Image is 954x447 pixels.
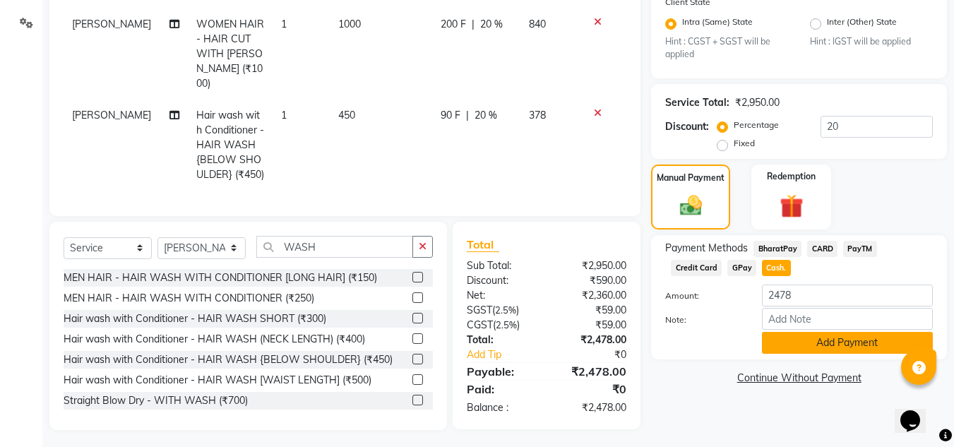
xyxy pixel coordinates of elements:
[655,290,751,302] label: Amount:
[657,172,725,184] label: Manual Payment
[456,400,547,415] div: Balance :
[665,119,709,134] div: Discount:
[807,241,837,257] span: CARD
[827,16,897,32] label: Inter (Other) State
[480,17,503,32] span: 20 %
[456,333,547,347] div: Total:
[547,363,637,380] div: ₹2,478.00
[196,18,264,90] span: WOMEN HAIR - HAIR CUT WITH [PERSON_NAME] (₹1000)
[64,270,377,285] div: MEN HAIR - HAIR WASH WITH CONDITIONER [LONG HAIR] (₹150)
[547,273,637,288] div: ₹590.00
[64,311,326,326] div: Hair wash with Conditioner - HAIR WASH SHORT (₹300)
[338,18,361,30] span: 1000
[547,333,637,347] div: ₹2,478.00
[665,241,748,256] span: Payment Methods
[547,318,637,333] div: ₹59.00
[472,17,475,32] span: |
[496,319,517,330] span: 2.5%
[495,304,516,316] span: 2.5%
[475,108,497,123] span: 20 %
[843,241,877,257] span: PayTM
[654,371,944,386] a: Continue Without Payment
[810,35,933,48] small: Hint : IGST will be applied
[256,236,413,258] input: Search or Scan
[547,400,637,415] div: ₹2,478.00
[547,381,637,398] div: ₹0
[72,109,151,121] span: [PERSON_NAME]
[467,304,492,316] span: SGST
[456,318,547,333] div: ( )
[456,347,561,362] a: Add Tip
[281,18,287,30] span: 1
[456,258,547,273] div: Sub Total:
[562,347,638,362] div: ₹0
[64,332,365,347] div: Hair wash with Conditioner - HAIR WASH (NECK LENGTH) (₹400)
[467,237,499,252] span: Total
[665,95,729,110] div: Service Total:
[547,288,637,303] div: ₹2,360.00
[529,109,546,121] span: 378
[547,258,637,273] div: ₹2,950.00
[655,314,751,326] label: Note:
[673,193,709,218] img: _cash.svg
[64,373,371,388] div: Hair wash with Conditioner - HAIR WASH [WAIST LENGTH] (₹500)
[762,332,933,354] button: Add Payment
[456,363,547,380] div: Payable:
[734,137,755,150] label: Fixed
[762,285,933,306] input: Amount
[529,18,546,30] span: 840
[767,170,816,183] label: Redemption
[895,391,940,433] iframe: chat widget
[671,260,722,276] span: Credit Card
[734,119,779,131] label: Percentage
[281,109,287,121] span: 1
[72,18,151,30] span: [PERSON_NAME]
[196,109,264,181] span: Hair wash with Conditioner - HAIR WASH {BELOW SHOULDER} (₹450)
[338,109,355,121] span: 450
[762,260,791,276] span: Cash.
[753,241,801,257] span: BharatPay
[64,393,248,408] div: Straight Blow Dry - WITH WASH (₹700)
[456,273,547,288] div: Discount:
[735,95,780,110] div: ₹2,950.00
[456,288,547,303] div: Net:
[682,16,753,32] label: Intra (Same) State
[441,17,466,32] span: 200 F
[456,303,547,318] div: ( )
[762,308,933,330] input: Add Note
[466,108,469,123] span: |
[64,291,314,306] div: MEN HAIR - HAIR WASH WITH CONDITIONER (₹250)
[64,352,393,367] div: Hair wash with Conditioner - HAIR WASH {BELOW SHOULDER} (₹450)
[441,108,460,123] span: 90 F
[665,35,788,61] small: Hint : CGST + SGST will be applied
[547,303,637,318] div: ₹59.00
[773,191,811,220] img: _gift.svg
[467,318,493,331] span: CGST
[456,381,547,398] div: Paid:
[727,260,756,276] span: GPay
